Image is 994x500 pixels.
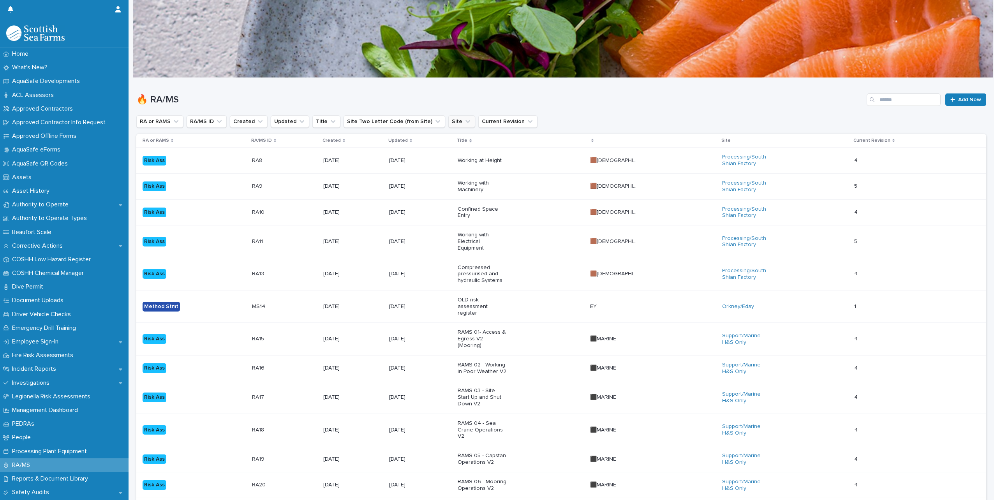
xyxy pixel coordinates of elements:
p: [DATE] [389,456,438,463]
p: Authority to Operate [9,201,75,208]
p: RA13 [252,269,266,277]
span: Add New [958,97,981,102]
p: Investigations [9,379,56,387]
p: Working with Electrical Equipment [458,232,506,251]
button: Title [312,115,340,128]
p: 4 [854,480,859,488]
p: People [9,434,37,441]
p: RA20 [252,480,267,488]
p: 4 [854,334,859,342]
p: RA16 [252,363,266,371]
p: Home [9,50,35,58]
p: [DATE] [323,427,372,433]
p: Working with Machinery [458,180,506,193]
p: 4 [854,425,859,433]
p: 4 [854,208,859,216]
div: Risk Ass [143,334,166,344]
button: Updated [271,115,309,128]
p: RAMS 04 - Sea Crane Operations V2 [458,420,506,440]
p: RA15 [252,334,266,342]
p: RAMS 05 - Capstan Operations V2 [458,452,506,466]
a: Support/Marine H&S Only [722,423,771,437]
p: ⬛MARINE [590,454,618,463]
p: Assets [9,174,38,181]
p: Employee Sign-In [9,338,65,345]
p: [DATE] [323,238,372,245]
p: [DATE] [323,303,372,310]
p: 4 [854,454,859,463]
a: Orkney/Eday [722,303,754,310]
p: What's New? [9,64,54,71]
p: [DATE] [389,427,438,433]
p: Processing Plant Equipment [9,448,93,455]
p: Approved Offline Forms [9,132,83,140]
div: Risk Ass [143,237,166,246]
p: RA/MS [9,461,36,469]
button: Created [230,115,268,128]
p: ⬛MARINE [590,334,618,342]
p: Current Revision [853,136,890,145]
tr: Risk AssRA13RA13 [DATE][DATE]Compressed pressurised and hydraulic Systems🟫[DEMOGRAPHIC_DATA]🟫[DEM... [136,258,986,290]
tr: Risk AssRA18RA18 [DATE][DATE]RAMS 04 - Sea Crane Operations V2⬛MARINE⬛MARINE Support/Marine H&S O... [136,414,986,446]
a: Support/Marine H&S Only [722,362,771,375]
div: Risk Ass [143,454,166,464]
p: 🟫[DEMOGRAPHIC_DATA] [590,208,640,216]
tr: Risk AssRA9RA9 [DATE][DATE]Working with Machinery🟫[DEMOGRAPHIC_DATA]🟫[DEMOGRAPHIC_DATA] Processin... [136,173,986,199]
p: Management Dashboard [9,407,84,414]
tr: Risk AssRA19RA19 [DATE][DATE]RAMS 05 - Capstan Operations V2⬛MARINE⬛MARINE Support/Marine H&S Onl... [136,446,986,472]
p: 4 [854,269,859,277]
p: RA17 [252,393,266,401]
p: Emergency Drill Training [9,324,82,332]
p: 🟫[DEMOGRAPHIC_DATA] [590,237,640,245]
a: Support/Marine H&S Only [722,391,771,404]
button: RA/MS ID [187,115,227,128]
p: [DATE] [389,482,438,488]
tr: Risk AssRA10RA10 [DATE][DATE]Confined Space Entry🟫[DEMOGRAPHIC_DATA]🟫[DEMOGRAPHIC_DATA] Processin... [136,199,986,225]
tr: Risk AssRA17RA17 [DATE][DATE]RAMS 03 - Site Start Up and Shut Down V2⬛MARINE⬛MARINE Support/Marin... [136,381,986,414]
p: AquaSafe eForms [9,146,67,153]
p: [DATE] [323,183,372,190]
p: Incident Reports [9,365,62,373]
img: bPIBxiqnSb2ggTQWdOVV [6,25,65,41]
p: Confined Space Entry [458,206,506,219]
div: Method Stmt [143,302,180,312]
p: [DATE] [323,336,372,342]
p: RA11 [252,237,264,245]
p: OLD risk assessment register [458,297,506,316]
p: PEDRAs [9,420,41,428]
a: Support/Marine H&S Only [722,479,771,492]
p: 🟫[DEMOGRAPHIC_DATA] [590,269,640,277]
a: Processing/South Shian Factory [722,180,771,193]
a: Processing/South Shian Factory [722,268,771,281]
input: Search [867,93,941,106]
tr: Risk AssRA20RA20 [DATE][DATE]RAMS 06 - Mooring Operations V2⬛MARINE⬛MARINE Support/Marine H&S Onl... [136,472,986,498]
tr: Method StmtMS14MS14 [DATE][DATE]OLD risk assessment registerEYEY Orkney/Eday 11 [136,290,986,322]
p: 1 [854,302,858,310]
p: Dive Permit [9,283,49,290]
p: [DATE] [323,365,372,371]
p: 4 [854,393,859,401]
button: Current Revision [478,115,538,128]
p: ⬛MARINE [590,425,618,433]
p: Safety Audits [9,489,55,496]
button: RA or RAMS [136,115,183,128]
div: Risk Ass [143,156,166,165]
p: 🟫[DEMOGRAPHIC_DATA] [590,156,640,164]
p: ⬛MARINE [590,393,618,401]
p: ⬛MARINE [590,363,618,371]
div: Risk Ass [143,480,166,490]
h1: 🔥 RA/MS [136,94,864,106]
p: Created [323,136,341,145]
p: Updated [388,136,408,145]
p: [DATE] [389,157,438,164]
tr: Risk AssRA16RA16 [DATE][DATE]RAMS 02 - Working in Poor Weather V2⬛MARINE⬛MARINE Support/Marine H&... [136,355,986,381]
p: [DATE] [389,271,438,277]
a: Support/Marine H&S Only [722,452,771,466]
p: RAMS 01- Access & Egress V2 (Mooring) [458,329,506,349]
p: [DATE] [323,209,372,216]
tr: Risk AssRA8RA8 [DATE][DATE]Working at Height🟫[DEMOGRAPHIC_DATA]🟫[DEMOGRAPHIC_DATA] Processing/Sou... [136,148,986,174]
a: Processing/South Shian Factory [722,206,771,219]
p: Document Uploads [9,297,70,304]
p: [DATE] [323,394,372,401]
